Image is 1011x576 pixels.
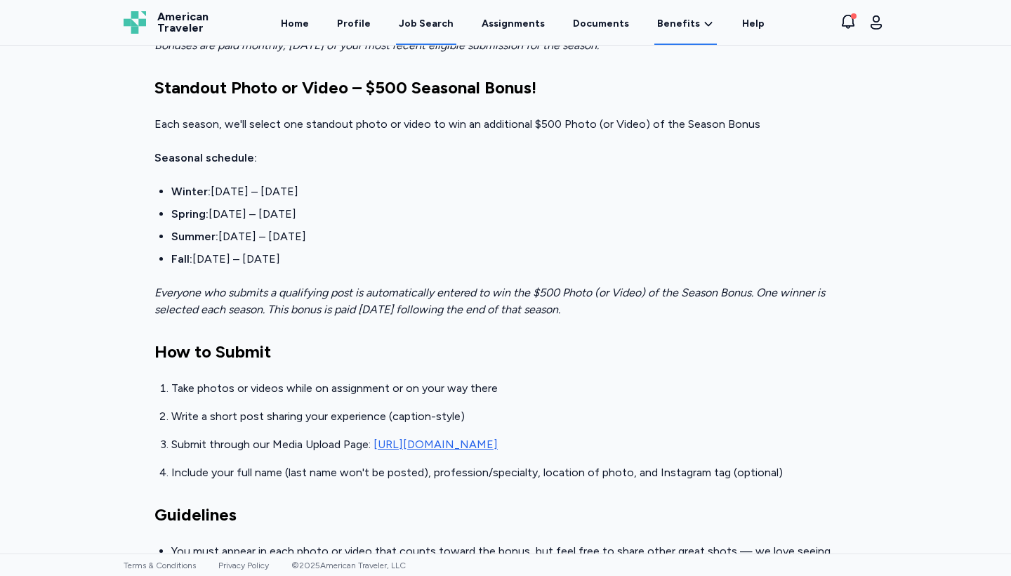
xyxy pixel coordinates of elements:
[657,17,714,31] a: Benefits
[171,207,209,221] span: Spring:
[171,464,857,481] li: Include your full name (last name won't be posted), profession/specialty, location of photo, and ...
[171,252,192,266] span: Fall:
[124,11,146,34] img: Logo
[124,561,196,570] a: Terms & Conditions
[171,436,857,453] li: Submit through our Media Upload Page:
[154,284,857,318] p: Everyone who submits a qualifying post is automatically entered to win the $500 Photo (or Video) ...
[396,1,456,45] a: Job Search
[291,561,406,570] span: © 2025 American Traveler, LLC
[657,17,700,31] span: Benefits
[171,228,857,245] li: [DATE] – [DATE]
[171,183,857,200] li: [DATE] – [DATE]
[157,11,209,34] span: American Traveler
[171,251,857,268] li: [DATE] – [DATE]
[171,380,857,397] li: Take photos or videos while on assignment or on your way there
[171,230,218,243] span: Summer:
[218,561,269,570] a: Privacy Policy
[374,438,498,451] a: [URL][DOMAIN_NAME]
[154,77,857,99] h2: Standout Photo or Video – $500 Seasonal Bonus!
[154,150,857,166] p: Seasonal schedule:
[171,185,211,198] span: Winter:
[171,408,857,425] li: Write a short post sharing your experience (caption-style)
[154,504,857,526] h2: Guidelines
[399,17,454,31] div: Job Search
[154,341,857,363] h2: How to Submit
[171,206,857,223] li: [DATE] – [DATE]
[154,116,857,133] p: Each season, we'll select one standout photo or video to win an additional $500 Photo (or Video) ...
